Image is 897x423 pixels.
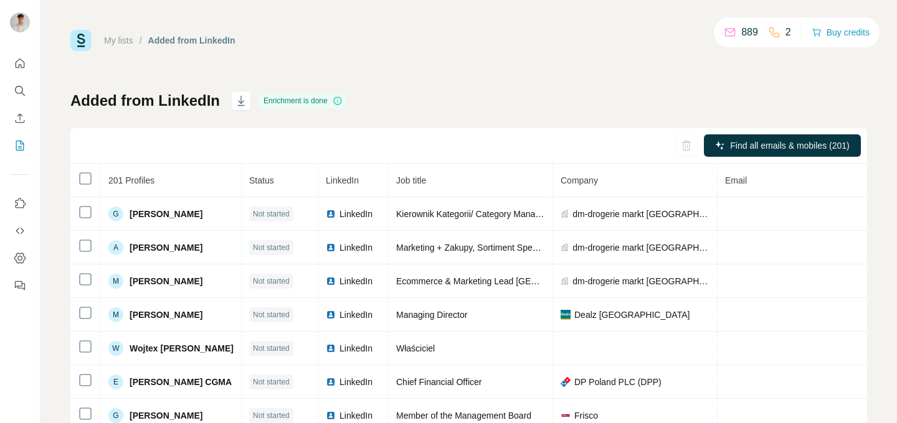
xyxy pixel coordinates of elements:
span: Member of the Management Board [396,411,531,421]
span: Ecommerce & Marketing Lead [GEOGRAPHIC_DATA] [396,276,607,286]
span: dm-drogerie markt [GEOGRAPHIC_DATA] [572,275,710,287]
img: company-logo [561,310,571,320]
div: W [108,341,123,356]
img: Avatar [10,12,30,32]
img: LinkedIn logo [326,343,336,353]
span: Status [249,175,274,185]
p: 889 [741,25,758,40]
span: LinkedIn [339,275,373,287]
button: Quick start [10,52,30,75]
span: Kierownik Kategorii/ Category Manager [396,209,548,219]
span: [PERSON_NAME] [130,241,202,254]
span: LinkedIn [339,342,373,355]
span: LinkedIn [326,175,359,185]
span: LinkedIn [339,309,373,321]
span: dm-drogerie markt [GEOGRAPHIC_DATA] [572,241,710,254]
div: Enrichment is done [260,93,346,108]
button: Buy credits [812,24,870,41]
div: M [108,307,123,322]
span: LinkedIn [339,241,373,254]
span: [PERSON_NAME] [130,309,202,321]
span: Wojtex [PERSON_NAME] [130,342,234,355]
span: Company [561,175,598,185]
span: Find all emails & mobiles (201) [730,139,849,152]
button: Use Surfe on LinkedIn [10,192,30,215]
div: E [108,374,123,389]
span: Not started [253,410,290,421]
img: company-logo [561,377,571,387]
span: Managing Director [396,310,467,320]
span: LinkedIn [339,409,373,422]
a: My lists [104,35,133,45]
div: Added from LinkedIn [148,34,235,47]
button: Enrich CSV [10,107,30,129]
h1: Added from LinkedIn [70,91,220,111]
div: G [108,408,123,423]
p: 2 [785,25,791,40]
span: Dealz [GEOGRAPHIC_DATA] [574,309,690,321]
span: Not started [253,343,290,354]
button: Find all emails & mobiles (201) [704,134,861,157]
div: A [108,240,123,255]
span: Frisco [574,409,598,422]
img: LinkedIn logo [326,243,336,253]
span: Job title [396,175,426,185]
img: LinkedIn logo [326,411,336,421]
span: Not started [253,309,290,320]
button: My lists [10,134,30,157]
li: / [140,34,142,47]
span: LinkedIn [339,208,373,220]
div: M [108,274,123,289]
div: G [108,207,123,221]
img: LinkedIn logo [326,377,336,387]
img: Surfe Logo [70,30,92,51]
button: Use Surfe API [10,220,30,242]
span: Email [725,175,747,185]
span: Chief Financial Officer [396,377,482,387]
span: Marketing + Zakupy, Sortiment Specialist / Buyer [396,243,584,253]
span: Not started [253,376,290,388]
img: LinkedIn logo [326,310,336,320]
button: Search [10,80,30,102]
span: [PERSON_NAME] [130,409,202,422]
button: Feedback [10,274,30,297]
img: company-logo [561,411,571,421]
img: LinkedIn logo [326,276,336,286]
span: [PERSON_NAME] CGMA [130,376,232,388]
span: Not started [253,276,290,287]
span: 201 Profiles [108,175,154,185]
span: [PERSON_NAME] [130,208,202,220]
span: Not started [253,242,290,253]
img: LinkedIn logo [326,209,336,219]
span: dm-drogerie markt [GEOGRAPHIC_DATA] [572,208,710,220]
span: [PERSON_NAME] [130,275,202,287]
span: Właściciel [396,343,435,353]
span: Not started [253,208,290,220]
span: DP Poland PLC (DPP) [574,376,662,388]
button: Dashboard [10,247,30,269]
span: LinkedIn [339,376,373,388]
